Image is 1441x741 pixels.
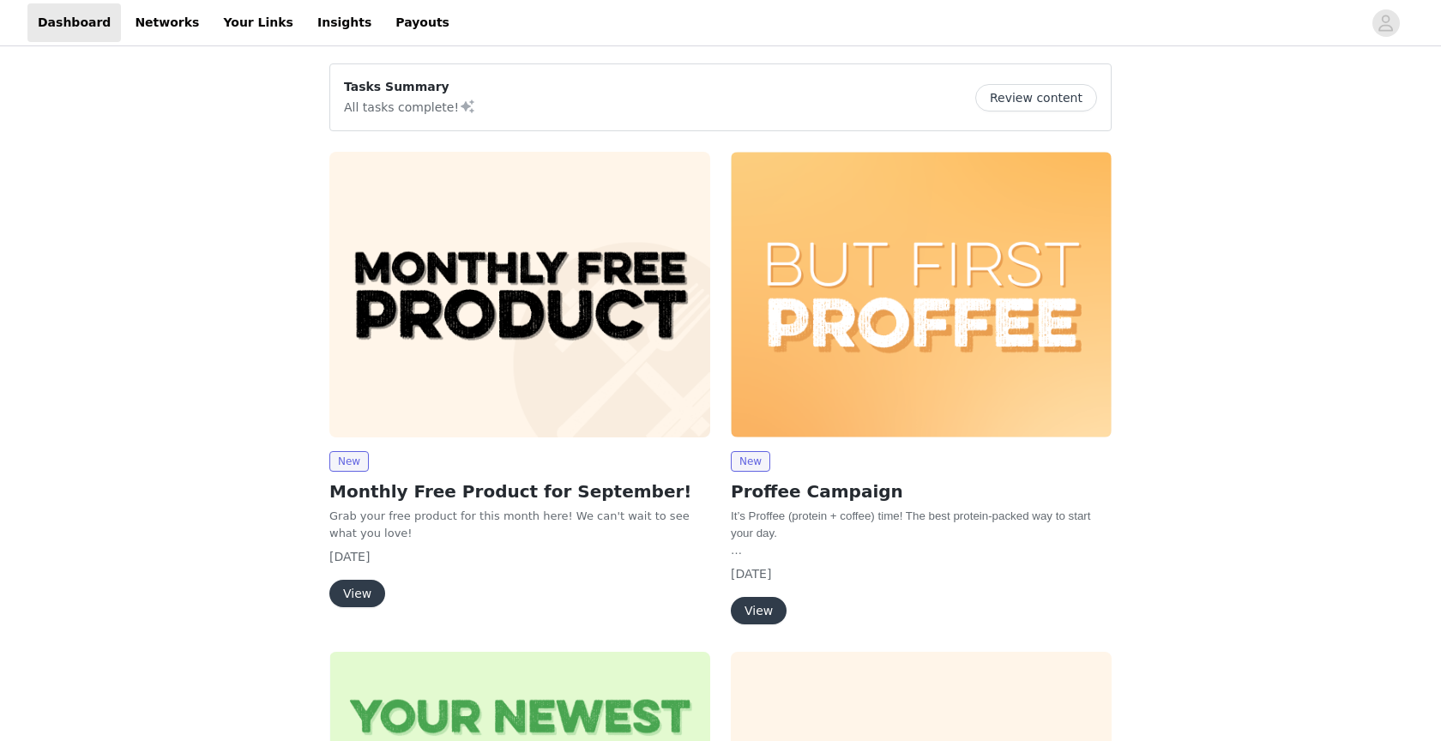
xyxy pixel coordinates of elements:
img: Clean Simple Eats [329,152,710,437]
a: View [329,587,385,600]
span: [DATE] [329,550,370,563]
button: Review content [975,84,1097,111]
img: Clean Simple Eats [731,152,1112,437]
a: View [731,605,787,617]
span: New [329,451,369,472]
p: Tasks Summary [344,78,476,96]
a: Networks [124,3,209,42]
span: [DATE] [731,567,771,581]
a: Your Links [213,3,304,42]
h2: Proffee Campaign [731,479,1112,504]
span: New [731,451,770,472]
span: It’s Proffee (protein + coffee) time! The best protein-packed way to start your day. [731,509,1090,539]
div: avatar [1378,9,1394,37]
p: All tasks complete! [344,96,476,117]
a: Payouts [385,3,460,42]
p: Grab your free product for this month here! We can't wait to see what you love! [329,508,710,541]
a: Insights [307,3,382,42]
h2: Monthly Free Product for September! [329,479,710,504]
button: View [731,597,787,624]
button: View [329,580,385,607]
a: Dashboard [27,3,121,42]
